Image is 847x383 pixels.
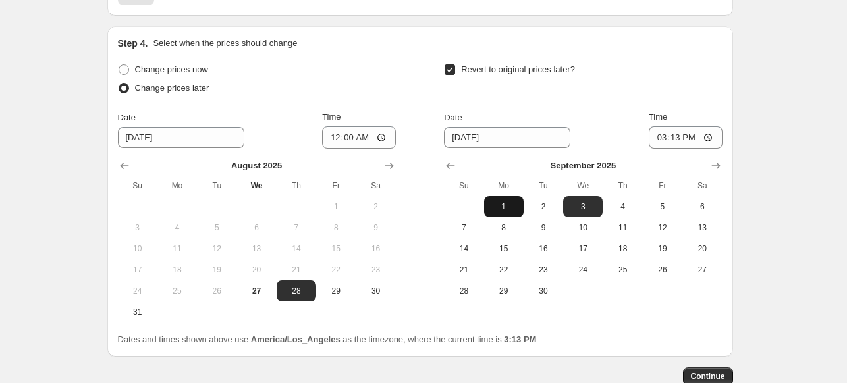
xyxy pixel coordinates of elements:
span: 24 [123,286,152,296]
button: Sunday September 7 2025 [444,217,483,238]
button: Saturday August 2 2025 [356,196,395,217]
span: 2 [529,201,558,212]
span: Time [649,112,667,122]
span: Revert to original prices later? [461,64,575,74]
span: Time [322,112,341,122]
span: 5 [202,222,231,233]
th: Tuesday [197,175,236,196]
button: Show next month, September 2025 [380,157,398,175]
button: Wednesday August 20 2025 [236,259,276,280]
button: Thursday September 11 2025 [603,217,642,238]
span: Mo [489,180,518,191]
span: 24 [568,265,597,275]
span: Fr [648,180,677,191]
span: 2 [361,201,390,212]
span: 25 [608,265,637,275]
button: Saturday September 13 2025 [682,217,722,238]
span: 15 [321,243,350,254]
span: 21 [282,265,311,275]
button: Thursday August 28 2025 [277,280,316,301]
button: Wednesday September 10 2025 [563,217,603,238]
button: Saturday September 27 2025 [682,259,722,280]
span: 26 [202,286,231,296]
button: Monday August 25 2025 [157,280,197,301]
span: 4 [608,201,637,212]
button: Wednesday August 6 2025 [236,217,276,238]
span: 8 [321,222,350,233]
button: Saturday August 16 2025 [356,238,395,259]
button: Tuesday August 19 2025 [197,259,236,280]
button: Sunday August 31 2025 [118,301,157,322]
h2: Step 4. [118,37,148,50]
span: Su [449,180,478,191]
span: 20 [242,265,271,275]
button: Sunday August 24 2025 [118,280,157,301]
span: 29 [489,286,518,296]
span: Dates and times shown above use as the timezone, where the current time is [118,334,537,344]
button: Friday September 19 2025 [643,238,682,259]
button: Sunday August 10 2025 [118,238,157,259]
span: 27 [688,265,717,275]
span: 21 [449,265,478,275]
span: Sa [361,180,390,191]
span: 19 [648,243,677,254]
button: Monday September 29 2025 [484,280,524,301]
span: 3 [123,222,152,233]
button: Monday August 18 2025 [157,259,197,280]
button: Sunday September 14 2025 [444,238,483,259]
button: Thursday September 4 2025 [603,196,642,217]
button: Sunday September 21 2025 [444,259,483,280]
span: 14 [282,243,311,254]
span: 18 [163,265,192,275]
span: 12 [202,243,231,254]
button: Thursday September 25 2025 [603,259,642,280]
span: Continue [691,371,725,382]
span: 27 [242,286,271,296]
span: 28 [282,286,311,296]
button: Monday September 22 2025 [484,259,524,280]
button: Friday September 12 2025 [643,217,682,238]
button: Friday September 5 2025 [643,196,682,217]
span: Sa [688,180,717,191]
span: 20 [688,243,717,254]
button: Friday August 8 2025 [316,217,356,238]
span: Mo [163,180,192,191]
button: Tuesday September 9 2025 [524,217,563,238]
button: Friday August 1 2025 [316,196,356,217]
span: 9 [361,222,390,233]
button: Sunday September 28 2025 [444,280,483,301]
th: Tuesday [524,175,563,196]
span: Change prices later [135,83,209,93]
span: 31 [123,307,152,317]
input: 12:00 [322,126,396,149]
button: Tuesday September 23 2025 [524,259,563,280]
span: 29 [321,286,350,296]
button: Today Wednesday August 27 2025 [236,280,276,301]
th: Sunday [444,175,483,196]
button: Tuesday August 26 2025 [197,280,236,301]
span: 4 [163,222,192,233]
button: Friday August 29 2025 [316,280,356,301]
span: 7 [449,222,478,233]
span: 9 [529,222,558,233]
button: Wednesday September 3 2025 [563,196,603,217]
input: 12:00 [649,126,723,149]
span: 11 [163,243,192,254]
span: We [568,180,597,191]
span: 14 [449,243,478,254]
span: 16 [529,243,558,254]
p: Select when the prices should change [153,37,297,50]
button: Wednesday August 13 2025 [236,238,276,259]
th: Friday [316,175,356,196]
span: Change prices now [135,64,208,74]
b: 3:13 PM [504,334,536,344]
span: 6 [688,201,717,212]
button: Friday September 26 2025 [643,259,682,280]
button: Saturday September 20 2025 [682,238,722,259]
span: Date [118,113,136,122]
button: Thursday September 18 2025 [603,238,642,259]
th: Monday [157,175,197,196]
th: Saturday [682,175,722,196]
button: Tuesday August 5 2025 [197,217,236,238]
input: 8/27/2025 [118,127,244,148]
